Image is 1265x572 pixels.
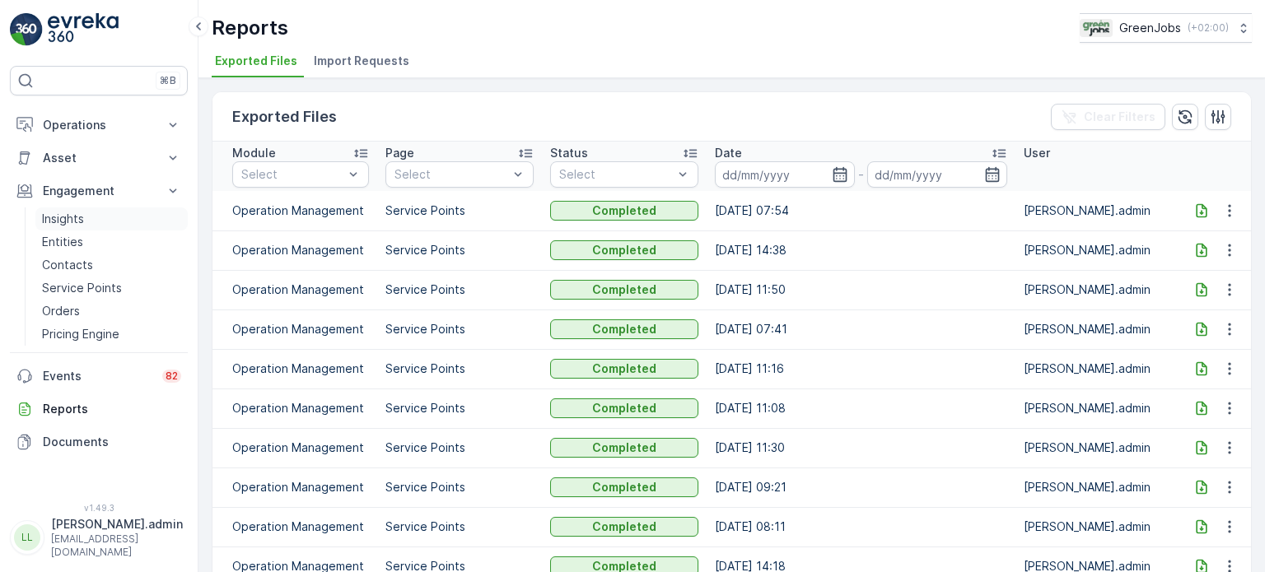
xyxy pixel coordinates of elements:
p: Completed [592,202,656,219]
p: Insights [42,211,84,227]
button: Asset [10,142,188,174]
button: Completed [550,517,698,537]
td: Service Points [377,349,542,388]
button: Completed [550,359,698,379]
p: Select [559,166,673,183]
td: Service Points [377,428,542,467]
p: User [1024,145,1050,161]
td: [DATE] 14:38 [707,230,1015,270]
p: Completed [592,281,656,298]
button: GreenJobs(+02:00) [1080,13,1252,43]
p: Contacts [42,257,93,273]
p: Asset [43,150,155,166]
p: Pricing Engine [42,326,119,342]
p: Reports [212,15,288,41]
p: Operations [43,117,155,133]
td: [DATE] 08:11 [707,507,1015,546]
p: Engagement [43,183,155,199]
p: [PERSON_NAME].admin [51,516,183,532]
td: Service Points [377,388,542,428]
p: [EMAIL_ADDRESS][DOMAIN_NAME] [51,532,183,559]
td: [PERSON_NAME].admin [1015,230,1180,270]
p: Exported Files [232,105,337,128]
td: Service Points [377,230,542,270]
p: Documents [43,434,181,450]
button: Operations [10,109,188,142]
p: Reports [43,401,181,417]
p: Select [241,166,343,183]
td: Operation Management [212,270,377,309]
button: Completed [550,398,698,418]
p: Completed [592,242,656,258]
p: GreenJobs [1119,20,1181,36]
p: Completed [592,360,656,377]
button: LL[PERSON_NAME].admin[EMAIL_ADDRESS][DOMAIN_NAME] [10,516,188,559]
button: Completed [550,477,698,497]
p: Module [232,145,276,161]
p: Service Points [42,280,122,296]
p: Orders [42,303,80,319]
p: Date [715,145,742,161]
td: [PERSON_NAME].admin [1015,270,1180,309]
td: [DATE] 07:41 [707,309,1015,349]
p: 82 [166,370,178,383]
a: Documents [10,426,188,458]
td: Operation Management [212,230,377,270]
button: Completed [550,201,698,221]
p: Completed [592,479,656,495]
span: v 1.49.3 [10,503,188,513]
td: Service Points [377,507,542,546]
button: Completed [550,280,698,300]
td: Service Points [377,309,542,349]
td: [PERSON_NAME].admin [1015,467,1180,507]
td: [DATE] 11:16 [707,349,1015,388]
td: Operation Management [212,467,377,507]
td: Operation Management [212,388,377,428]
a: Events82 [10,360,188,393]
button: Completed [550,319,698,339]
td: [PERSON_NAME].admin [1015,349,1180,388]
td: [DATE] 11:08 [707,388,1015,428]
td: [DATE] 11:50 [707,270,1015,309]
td: Service Points [377,467,542,507]
td: [DATE] 11:30 [707,428,1015,467]
div: LL [14,524,40,551]
p: Select [394,166,508,183]
p: Completed [592,439,656,456]
td: [DATE] 07:54 [707,191,1015,230]
input: dd/mm/yyyy [867,161,1007,188]
td: Operation Management [212,309,377,349]
a: Pricing Engine [35,323,188,346]
p: Completed [592,400,656,416]
a: Service Points [35,277,188,300]
p: ⌘B [160,74,176,87]
td: Operation Management [212,191,377,230]
a: Entities [35,230,188,253]
img: logo [10,13,43,46]
td: [PERSON_NAME].admin [1015,191,1180,230]
a: Reports [10,393,188,426]
td: Operation Management [212,349,377,388]
td: Operation Management [212,507,377,546]
p: ( +02:00 ) [1188,21,1229,35]
p: Clear Filters [1084,109,1155,125]
a: Orders [35,300,188,323]
input: dd/mm/yyyy [715,161,855,188]
img: Green_Jobs_Logo.png [1080,19,1113,37]
p: - [858,165,864,184]
td: Service Points [377,191,542,230]
span: Import Requests [314,53,409,69]
p: Status [550,145,588,161]
td: [PERSON_NAME].admin [1015,507,1180,546]
p: Completed [592,321,656,337]
td: [PERSON_NAME].admin [1015,309,1180,349]
p: Events [43,368,152,384]
p: Page [385,145,414,161]
p: Completed [592,519,656,535]
a: Insights [35,207,188,230]
td: [DATE] 09:21 [707,467,1015,507]
td: [PERSON_NAME].admin [1015,428,1180,467]
img: logo_light-DOdMpM7g.png [48,13,119,46]
td: Service Points [377,270,542,309]
td: Operation Management [212,428,377,467]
